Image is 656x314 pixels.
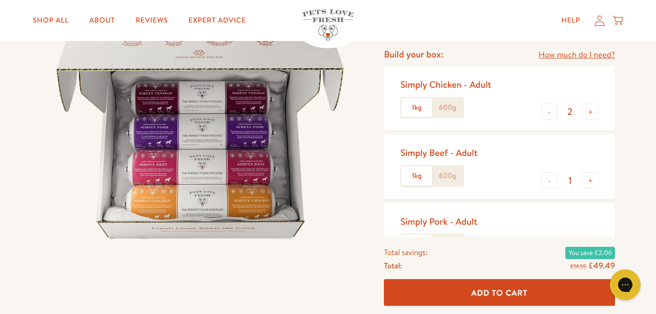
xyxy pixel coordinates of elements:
[127,10,176,31] a: Reviews
[400,215,477,227] div: Simply Pork - Adult
[582,172,599,189] button: +
[570,262,587,270] s: £51.55
[400,147,478,159] div: Simply Beef - Adult
[588,260,615,271] span: £49.49
[384,259,402,272] span: Total:
[401,234,432,254] label: 1kg
[539,48,615,62] a: How much do I need?
[565,246,615,259] span: You save £2.06
[432,98,463,117] label: 600g
[432,234,463,254] label: 600g
[401,98,432,117] label: 1kg
[384,245,427,259] span: Total savings:
[384,279,615,306] button: Add To Cart
[302,9,354,41] img: Pets Love Fresh
[553,10,588,31] a: Help
[180,10,254,31] a: Expert Advice
[541,104,558,120] button: -
[400,78,491,90] div: Simply Chicken - Adult
[541,172,558,189] button: -
[605,266,646,304] iframe: Gorgias live chat messenger
[384,48,443,60] h4: Build your box:
[432,166,463,186] label: 600g
[471,287,528,298] span: Add To Cart
[25,10,77,31] a: Shop All
[81,10,123,31] a: About
[401,166,432,186] label: 1kg
[582,104,599,120] button: +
